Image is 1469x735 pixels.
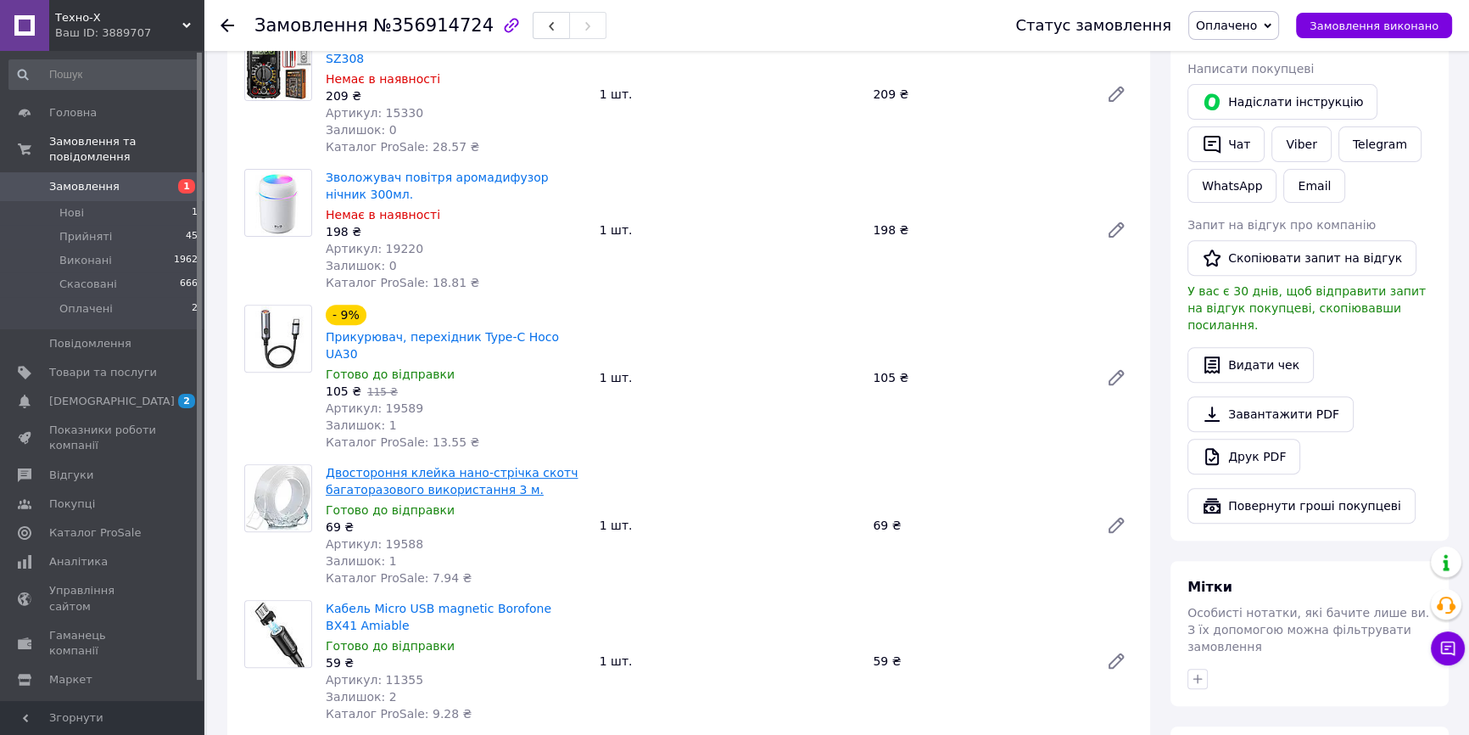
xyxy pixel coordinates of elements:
span: Покупці [49,497,95,512]
span: 1962 [174,253,198,268]
span: Залишок: 0 [326,259,397,272]
span: Особисті нотатки, які бачите лише ви. З їх допомогою можна фільтрувати замовлення [1187,606,1429,654]
div: Повернутися назад [221,17,234,34]
span: Немає в наявності [326,72,440,86]
div: 209 ₴ [866,82,1092,106]
span: Нові [59,205,84,221]
span: Каталог ProSale: 28.57 ₴ [326,140,479,154]
span: Артикул: 19589 [326,401,423,415]
span: Артикул: 11355 [326,673,423,687]
span: Показники роботи компанії [49,423,157,453]
div: 59 ₴ [866,649,1092,673]
a: Viber [1271,126,1331,162]
span: Каталог ProSale: 9.28 ₴ [326,707,472,721]
button: Повернути гроші покупцеві [1187,488,1416,524]
div: Ваш ID: 3889707 [55,25,204,41]
input: Пошук [8,59,199,90]
span: 115 ₴ [367,386,398,398]
span: Повідомлення [49,336,131,351]
span: 1 [192,205,198,221]
span: Замовлення виконано [1310,20,1438,32]
a: Редагувати [1099,361,1133,395]
div: 1 шт. [593,218,867,242]
span: Каталог ProSale [49,525,141,541]
div: 1 шт. [593,366,867,390]
span: 45 [186,229,198,244]
a: Редагувати [1099,644,1133,678]
div: 69 ₴ [326,519,586,536]
a: Завантажити PDF [1187,396,1354,432]
button: Замовлення виконано [1296,13,1452,38]
button: Email [1283,169,1345,203]
span: Написати покупцеві [1187,62,1314,76]
span: Виконані [59,253,112,268]
div: 1 шт. [593,649,867,673]
button: Надіслати інструкцію [1187,84,1377,120]
span: Каталог ProSale: 18.81 ₴ [326,276,479,289]
button: Видати чек [1187,347,1314,383]
span: Каталог ProSale: 7.94 ₴ [326,571,472,585]
span: Готово до відправки [326,367,455,381]
div: 1 шт. [593,513,867,537]
span: У вас є 30 днів, щоб відправити запит на відгук покупцеві, скопіювавши посилання. [1187,284,1426,332]
span: Залишок: 0 [326,123,397,137]
span: Замовлення [254,15,368,36]
span: Оплачено [1196,19,1257,32]
a: Редагувати [1099,213,1133,247]
span: Відгуки [49,468,93,483]
div: 69 ₴ [866,513,1092,537]
img: Прикурювач, перехідник Type-C Hoco UA30 [245,306,311,372]
span: Головна [49,105,97,121]
a: Друк PDF [1187,439,1300,474]
span: Запит на відгук про компанію [1187,218,1376,232]
span: Залишок: 1 [326,418,397,432]
span: Артикул: 19220 [326,242,423,255]
div: 198 ₴ [866,218,1092,242]
button: Скопіювати запит на відгук [1187,240,1416,276]
button: Чат з покупцем [1431,631,1465,665]
a: Telegram [1338,126,1422,162]
span: Оплачені [59,301,113,317]
span: Гаманець компанії [49,628,157,659]
img: Зволожувач повітря аромадифузор нічник 300мл. [245,170,311,236]
span: Маркет [49,672,92,687]
img: Мультиметр цифровий тестер ANENG SZ308 [245,35,311,100]
span: Аналітика [49,554,108,569]
span: 2 [192,301,198,317]
a: Редагувати [1099,508,1133,542]
a: Зволожувач повітря аромадифузор нічник 300мл. [326,171,549,201]
div: 198 ₴ [326,223,586,240]
span: Готово до відправки [326,503,455,517]
div: 59 ₴ [326,654,586,671]
button: Чат [1187,126,1265,162]
span: Залишок: 2 [326,690,397,704]
span: Прийняті [59,229,112,244]
a: Двостороння клейка нано-стрічка скотч багаторазового використання 3 м. [326,466,578,497]
span: 105 ₴ [326,384,361,398]
span: №356914724 [373,15,494,36]
img: Двостороння клейка нано-стрічка скотч багаторазового використання 3 м. [246,465,310,531]
img: Кабель Micro USB magnetic Borofone BX41 Amiable [245,601,311,667]
a: WhatsApp [1187,169,1276,203]
div: Статус замовлення [1015,17,1171,34]
span: Готово до відправки [326,639,455,653]
span: Техно-Х [55,10,182,25]
span: 1 [178,179,195,194]
a: Прикурювач, перехідник Type-C Hoco UA30 [326,330,559,361]
span: 2 [178,394,195,408]
span: Товари та послуги [49,365,157,380]
a: Кабель Micro USB magnetic Borofone BX41 Amiable [326,602,551,632]
span: Немає в наявності [326,208,440,222]
div: 1 шт. [593,82,867,106]
span: 666 [180,277,198,292]
span: Мітки [1187,579,1232,595]
span: Каталог ProSale: 13.55 ₴ [326,435,479,449]
span: Замовлення та повідомлення [49,134,204,165]
span: Артикул: 15330 [326,106,423,120]
div: - 9% [326,305,366,325]
a: Редагувати [1099,77,1133,111]
span: [DEMOGRAPHIC_DATA] [49,394,175,409]
span: Залишок: 1 [326,554,397,568]
span: Управління сайтом [49,583,157,614]
div: 209 ₴ [326,87,586,104]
